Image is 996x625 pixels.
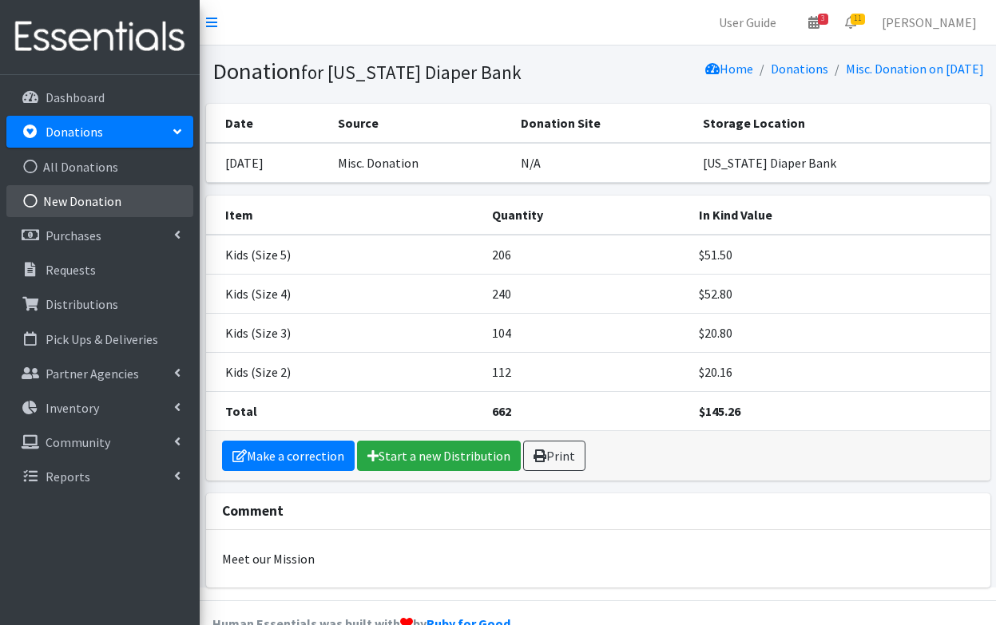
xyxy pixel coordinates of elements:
a: Make a correction [222,441,355,471]
td: [US_STATE] Diaper Bank [693,143,990,183]
td: N/A [511,143,692,183]
a: Home [705,61,753,77]
small: for [US_STATE] Diaper Bank [301,61,522,84]
a: Reports [6,461,193,492]
th: In Kind Value [689,196,990,235]
a: Requests [6,254,193,286]
p: Pick Ups & Deliveries [46,331,158,347]
strong: Total [225,403,257,419]
th: Date [206,104,329,143]
td: $52.80 [689,274,990,313]
td: Kids (Size 5) [206,235,483,275]
td: $51.50 [689,235,990,275]
td: 104 [482,313,689,352]
td: Kids (Size 2) [206,352,483,391]
a: Donations [771,61,828,77]
span: 11 [851,14,865,25]
p: Community [46,434,110,450]
a: [PERSON_NAME] [869,6,990,38]
p: Dashboard [46,89,105,105]
td: Kids (Size 3) [206,313,483,352]
td: $20.80 [689,313,990,352]
strong: Comment [222,502,284,520]
a: Donations [6,116,193,148]
a: Partner Agencies [6,358,193,390]
img: HumanEssentials [6,10,193,64]
p: Requests [46,262,96,278]
td: $20.16 [689,352,990,391]
td: 112 [482,352,689,391]
a: 11 [832,6,869,38]
p: Partner Agencies [46,366,139,382]
p: Distributions [46,296,118,312]
a: Print [523,441,585,471]
a: 3 [796,6,832,38]
th: Source [328,104,511,143]
a: Misc. Donation on [DATE] [846,61,984,77]
a: Pick Ups & Deliveries [6,323,193,355]
p: Donations [46,124,103,140]
td: [DATE] [206,143,329,183]
td: 206 [482,235,689,275]
th: Storage Location [693,104,990,143]
strong: 662 [492,403,511,419]
span: 3 [818,14,828,25]
a: Start a new Distribution [357,441,521,471]
a: New Donation [6,185,193,217]
a: All Donations [6,151,193,183]
p: Meet our Mission [222,549,974,568]
p: Purchases [46,227,101,243]
a: Purchases [6,220,193,251]
td: 240 [482,274,689,313]
th: Donation Site [511,104,692,143]
a: Inventory [6,392,193,424]
td: Kids (Size 4) [206,274,483,313]
strong: $145.26 [699,403,740,419]
th: Item [206,196,483,235]
a: User Guide [706,6,789,38]
a: Dashboard [6,81,193,113]
td: Misc. Donation [328,143,511,183]
th: Quantity [482,196,689,235]
a: Distributions [6,288,193,320]
h1: Donation [212,57,593,85]
p: Inventory [46,400,99,416]
a: Community [6,426,193,458]
p: Reports [46,469,90,485]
